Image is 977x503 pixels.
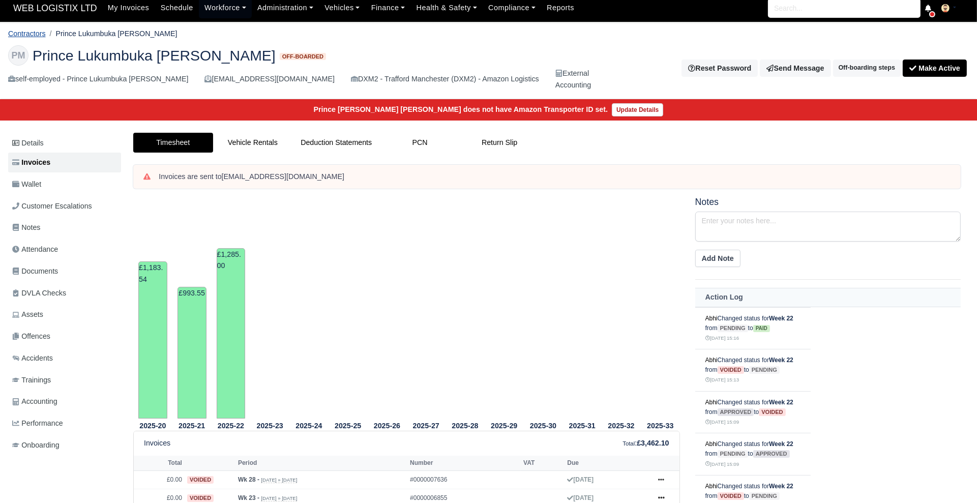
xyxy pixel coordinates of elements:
div: self-employed - Prince Lukumbuka [PERSON_NAME] [8,73,188,85]
a: Wallet [8,174,121,194]
th: 2025-31 [562,419,602,431]
th: Due [565,456,648,471]
a: Send Message [760,60,831,77]
a: Contractors [8,29,46,38]
td: £1,183.54 [138,261,167,419]
span: voided [187,494,214,502]
span: Customer Escalations [12,200,92,212]
th: 2025-30 [524,419,563,431]
a: Deduction Statements [292,133,380,153]
strong: Wk 28 - [238,476,259,483]
th: 2025-21 [172,419,212,431]
span: paid [753,325,770,332]
td: Changed status for from to [695,349,811,392]
a: Update Details [612,103,663,116]
span: Invoices [12,157,50,168]
th: 2025-27 [406,419,446,431]
strong: Week 22 [769,440,793,448]
strong: [EMAIL_ADDRESS][DOMAIN_NAME] [222,172,344,181]
td: Changed status for from to [695,307,811,349]
strong: Week 22 [769,399,793,406]
span: Notes [12,222,40,233]
span: Accounting [12,396,57,407]
h6: Invoices [144,439,170,448]
li: Prince Lukumbuka [PERSON_NAME] [46,28,177,40]
div: PM [8,45,28,66]
span: voided [759,408,785,416]
th: Action Log [695,288,961,307]
button: Reset Password [682,60,758,77]
strong: Week 22 [769,315,793,322]
th: 2025-26 [368,419,407,431]
a: Vehicle Rentals [213,133,293,153]
span: Trainings [12,374,51,386]
span: voided [187,476,214,484]
th: Total [134,456,185,471]
strong: Wk 23 - [238,494,259,501]
a: Abhi [705,357,718,364]
th: 2025-28 [446,419,485,431]
span: Onboarding [12,439,60,451]
small: [DATE] » [DATE] [261,477,297,483]
td: £0.00 [134,471,185,489]
small: [DATE] 15:16 [705,335,739,341]
th: 2025-32 [602,419,641,431]
button: Add Note [695,250,741,267]
strong: Week 22 [769,483,793,490]
th: 2025-23 [250,419,289,431]
div: Invoices are sent to [159,172,951,182]
td: Changed status for from to [695,433,811,476]
a: Assets [8,305,121,324]
button: Off-boarding steps [833,60,901,77]
a: Accounting [8,392,121,411]
a: Abhi [705,399,718,406]
a: Trainings [8,370,121,390]
strong: Week 22 [769,357,793,364]
iframe: Chat Widget [794,386,977,503]
span: Accidents [12,352,53,364]
th: 2025-24 [289,419,329,431]
div: [EMAIL_ADDRESS][DOMAIN_NAME] [204,73,334,85]
span: Attendance [12,244,58,255]
span: Offences [12,331,50,342]
a: Accidents [8,348,121,368]
th: 2025-22 [212,419,251,431]
td: #0000007636 [407,471,521,489]
td: £993.55 [177,287,206,419]
span: DVLA Checks [12,287,66,299]
th: Period [235,456,407,471]
small: [DATE] » [DATE] [261,495,297,501]
small: Total [623,440,635,447]
span: Performance [12,418,63,429]
td: £1,285.00 [217,248,246,419]
span: voided [718,492,744,500]
small: [DATE] 15:09 [705,419,739,425]
a: Invoices [8,153,121,172]
a: Details [8,134,121,153]
th: Number [407,456,521,471]
div: Prince Lukumbuka Mhire [1,37,976,100]
a: Notes [8,218,121,238]
small: [DATE] 15:13 [705,377,739,382]
span: voided [718,366,744,374]
a: Attendance [8,240,121,259]
button: Make Active [903,60,967,77]
span: Wallet [12,179,41,190]
span: Documents [12,265,58,277]
span: Prince Lukumbuka [PERSON_NAME] [33,48,276,63]
small: [DATE] 15:09 [705,461,739,467]
a: Documents [8,261,121,281]
span: Off-boarded [280,53,326,61]
div: : [623,437,669,449]
a: Abhi [705,315,718,322]
a: Timesheet [133,133,213,153]
th: VAT [521,456,565,471]
span: Assets [12,309,43,320]
th: 2025-29 [485,419,524,431]
a: Return Slip [460,133,540,153]
div: External Accounting [555,68,591,91]
div: DXM2 - Trafford Manchester (DXM2) - Amazon Logistics [351,73,539,85]
th: 2025-25 [329,419,368,431]
a: Abhi [705,483,718,490]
